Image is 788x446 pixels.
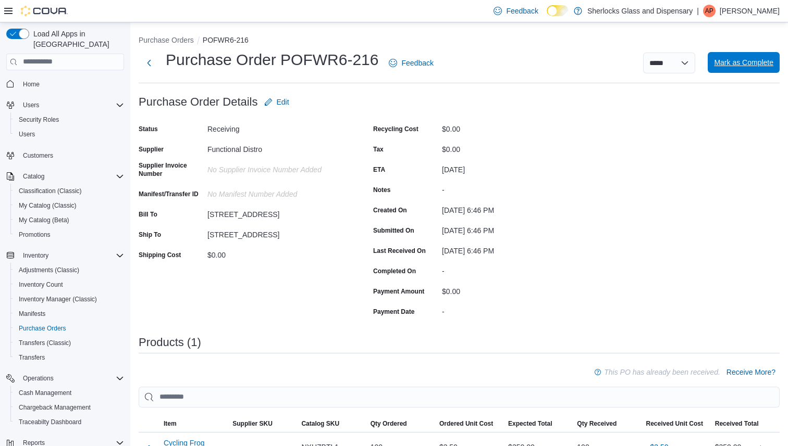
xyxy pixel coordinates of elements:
span: Cash Management [15,387,124,399]
a: Home [19,78,44,91]
span: Received Total [715,419,759,428]
a: Traceabilty Dashboard [15,416,85,428]
h3: Products (1) [139,336,201,349]
span: Traceabilty Dashboard [19,418,81,426]
span: Promotions [15,228,124,241]
span: Operations [19,372,124,385]
button: Inventory Manager (Classic) [10,292,128,307]
span: Adjustments (Classic) [15,264,124,276]
button: Adjustments (Classic) [10,263,128,277]
label: Supplier [139,145,164,154]
a: My Catalog (Beta) [15,214,73,226]
button: Qty Ordered [366,415,435,432]
button: Home [2,77,128,92]
button: Operations [2,371,128,386]
div: - [442,263,582,275]
a: Feedback [489,1,542,21]
span: Inventory [23,251,48,260]
span: My Catalog (Beta) [19,216,69,224]
a: Classification (Classic) [15,185,86,197]
a: Chargeback Management [15,401,95,414]
span: Qty Received [577,419,617,428]
button: Receive More? [722,362,780,383]
button: My Catalog (Beta) [10,213,128,227]
span: Dark Mode [547,16,547,17]
span: Users [15,128,124,141]
div: $0.00 [442,283,582,296]
a: Cash Management [15,387,76,399]
span: Purchase Orders [15,322,124,335]
div: Functional Distro [207,141,347,154]
button: POFWR6-216 [203,36,249,44]
div: - [442,303,582,316]
label: Status [139,125,158,133]
button: Next [139,53,159,73]
button: Edit [260,92,293,112]
button: Supplier SKU [228,415,297,432]
span: Home [19,78,124,91]
button: Item [159,415,228,432]
button: My Catalog (Classic) [10,198,128,213]
span: Edit [277,97,289,107]
span: Mark as Complete [714,57,773,68]
label: Manifest/Transfer ID [139,190,199,198]
a: Inventory Count [15,278,67,291]
span: My Catalog (Beta) [15,214,124,226]
span: Feedback [401,58,433,68]
button: Users [19,99,43,111]
span: Load All Apps in [GEOGRAPHIC_DATA] [29,29,124,49]
span: Inventory Count [15,278,124,291]
a: Manifests [15,308,50,320]
div: $0.00 [207,247,347,259]
div: [STREET_ADDRESS] [207,206,347,219]
button: Cash Management [10,386,128,400]
span: Users [19,99,124,111]
h1: Purchase Order POFWR6-216 [166,49,378,70]
label: Submitted On [373,226,414,235]
div: [DATE] 6:46 PM [442,243,582,255]
div: - [442,182,582,194]
button: Promotions [10,227,128,242]
div: No Manifest Number added [207,186,347,198]
span: Receive More? [727,367,775,377]
p: Sherlocks Glass and Dispensary [587,5,693,17]
div: $0.00 [442,141,582,154]
span: Expected Total [508,419,552,428]
h3: Purchase Order Details [139,96,258,108]
span: Adjustments (Classic) [19,266,79,274]
span: Traceabilty Dashboard [15,416,124,428]
span: Security Roles [15,113,124,126]
a: Users [15,128,39,141]
span: Security Roles [19,116,59,124]
a: Transfers [15,351,49,364]
div: [STREET_ADDRESS] [207,226,347,239]
button: Transfers (Classic) [10,336,128,350]
label: Tax [373,145,384,154]
label: ETA [373,165,385,174]
span: Transfers [19,353,45,362]
button: Catalog [2,169,128,184]
span: Home [23,80,40,88]
label: Supplier Invoice Number [139,161,203,178]
button: Expected Total [504,415,573,432]
label: Last Received On [373,247,426,255]
label: Ship To [139,231,161,239]
button: Manifests [10,307,128,321]
span: Operations [23,374,54,383]
label: Payment Amount [373,287,424,296]
a: Purchase Orders [15,322,70,335]
p: | [697,5,699,17]
a: Adjustments (Classic) [15,264,83,276]
span: Promotions [19,231,51,239]
span: Item [164,419,177,428]
a: Transfers (Classic) [15,337,75,349]
label: Created On [373,206,407,214]
div: [DATE] 6:46 PM [442,202,582,214]
button: Users [10,127,128,142]
span: Ordered Unit Cost [439,419,493,428]
button: Transfers [10,350,128,365]
button: Catalog SKU [297,415,366,432]
div: No Supplier Invoice Number added [207,161,347,174]
label: Bill To [139,210,157,219]
span: Inventory Manager (Classic) [19,295,97,303]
